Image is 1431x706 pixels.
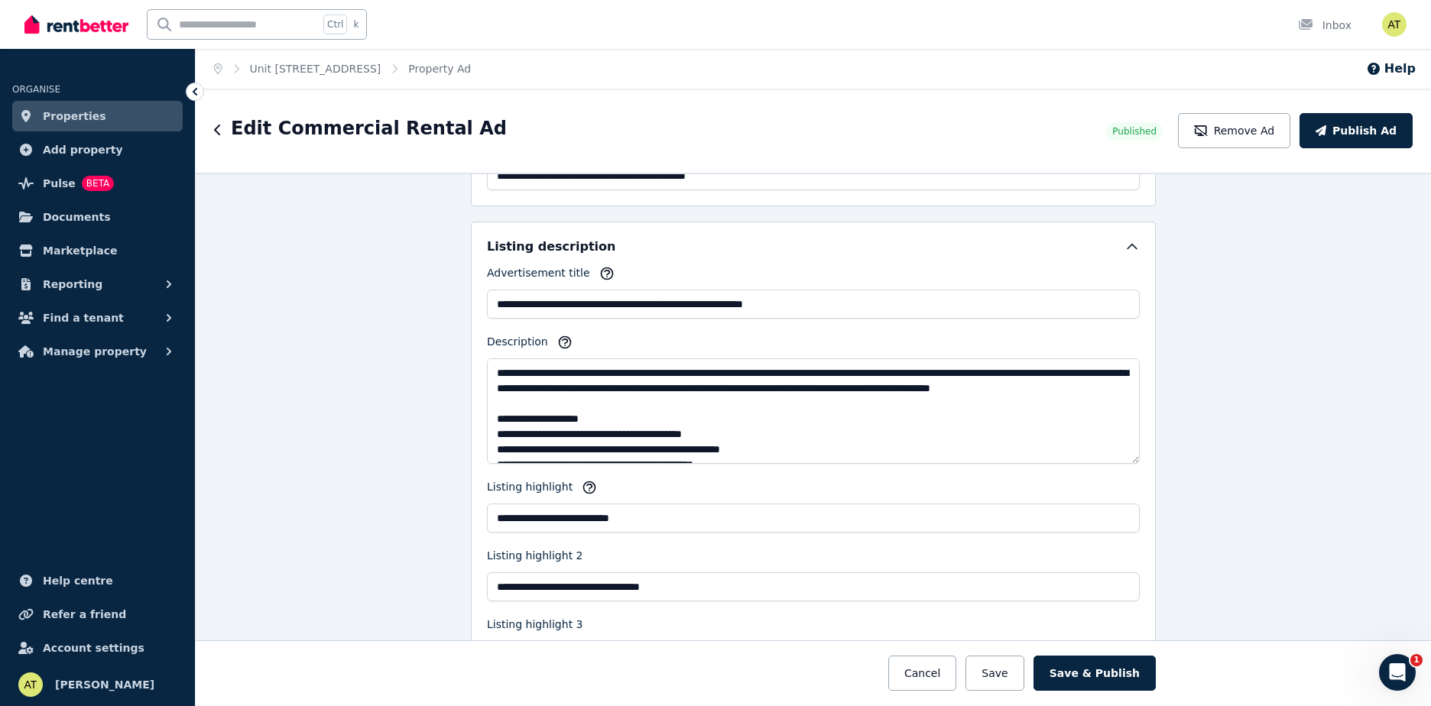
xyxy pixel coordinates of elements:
span: Ctrl [323,15,347,34]
label: Advertisement title [487,265,590,287]
button: Find a tenant [12,303,183,333]
span: BETA [82,176,114,191]
h5: Listing description [487,238,615,256]
span: Pulse [43,174,76,193]
span: Add property [43,141,123,159]
a: Help centre [12,565,183,596]
h1: Edit Commercial Rental Ad [231,116,507,141]
img: RentBetter [24,13,128,36]
div: Inbox [1298,18,1351,33]
span: Manage property [43,342,147,361]
span: Refer a friend [43,605,126,623]
span: Account settings [43,639,144,657]
a: Add property [12,134,183,165]
label: Listing highlight 2 [487,548,582,569]
a: Refer a friend [12,599,183,630]
span: Documents [43,208,111,226]
button: Reporting [12,269,183,300]
label: Listing highlight [487,479,573,500]
button: Save & Publish [1033,656,1156,691]
a: Documents [12,202,183,232]
span: ORGANISE [12,84,60,95]
span: Published [1112,125,1157,138]
label: Description [487,334,548,355]
label: Listing highlight 3 [487,617,582,638]
span: [PERSON_NAME] [55,675,154,694]
button: Save [965,656,1024,691]
nav: Breadcrumb [196,49,489,89]
img: Arlia Tillock [18,672,43,697]
button: Help [1366,60,1416,78]
button: Remove Ad [1178,113,1290,148]
span: Properties [43,107,106,125]
span: Marketplace [43,241,117,260]
span: Help centre [43,572,113,590]
a: Marketplace [12,235,183,266]
a: Unit [STREET_ADDRESS] [250,63,381,75]
img: Arlia Tillock [1382,12,1407,37]
iframe: Intercom live chat [1379,654,1416,691]
span: 1 [1410,654,1423,666]
a: PulseBETA [12,168,183,199]
button: Publish Ad [1300,113,1413,148]
span: k [353,18,359,31]
a: Properties [12,101,183,131]
span: Find a tenant [43,309,124,327]
a: Account settings [12,633,183,663]
a: Property Ad [408,63,471,75]
button: Manage property [12,336,183,367]
span: Reporting [43,275,102,293]
button: Cancel [888,656,956,691]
